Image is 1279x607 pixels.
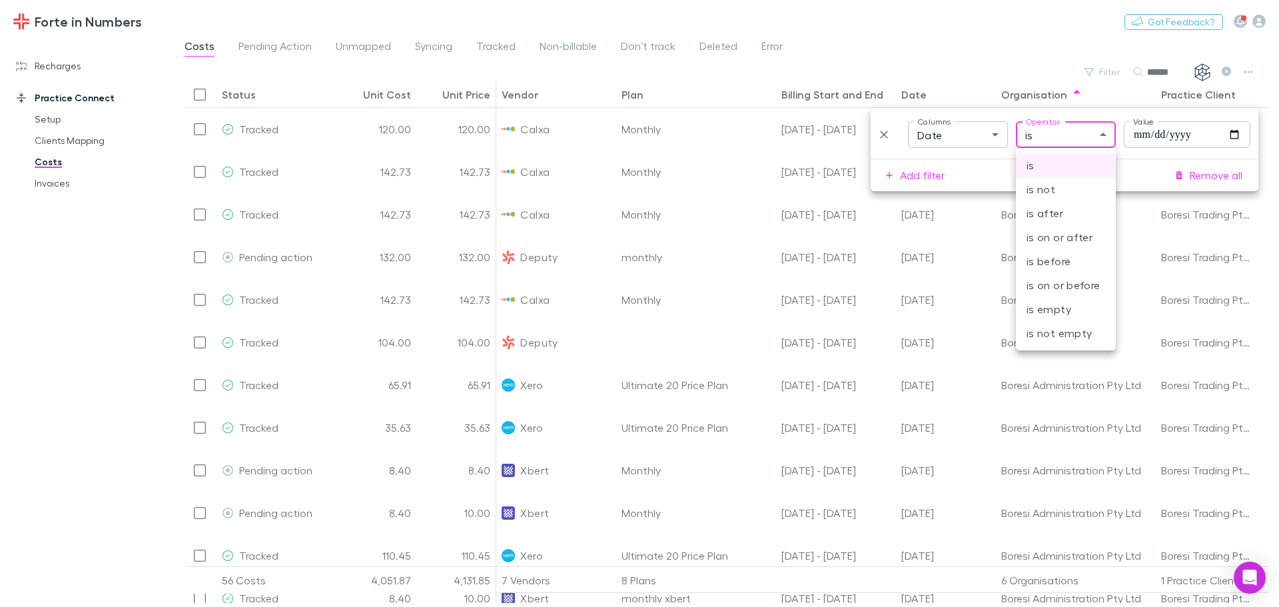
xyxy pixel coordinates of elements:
[1016,321,1116,345] li: is not empty
[1234,562,1266,594] div: Open Intercom Messenger
[1016,153,1116,177] li: is
[1016,201,1116,225] li: is after
[1016,249,1116,273] li: is before
[1016,177,1116,201] li: is not
[1016,225,1116,249] li: is on or after
[1016,297,1116,321] li: is empty
[1016,273,1116,297] li: is on or before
